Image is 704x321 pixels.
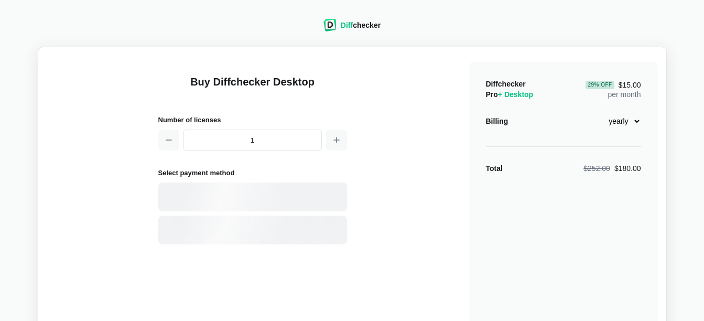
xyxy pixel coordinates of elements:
div: Billing [486,116,508,126]
div: $180.00 [583,163,641,174]
span: Diffchecker [486,80,526,88]
input: 1 [183,130,322,151]
span: $15.00 [586,81,641,89]
div: checker [341,20,381,30]
img: Diffchecker logo [323,19,337,31]
span: Pro [486,90,534,99]
h2: Number of licenses [158,114,347,125]
span: $252.00 [583,164,610,173]
a: Diffchecker logoDiffchecker [323,25,381,33]
h1: Buy Diffchecker Desktop [158,74,347,102]
span: + Desktop [498,90,533,99]
div: per month [586,79,641,100]
h2: Select payment method [158,167,347,178]
div: 29 % Off [586,81,614,89]
strong: Total [486,164,503,173]
span: Diff [341,21,353,29]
